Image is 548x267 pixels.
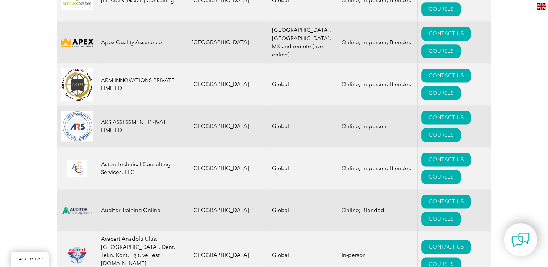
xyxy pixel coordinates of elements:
[97,105,188,147] td: ARS ASSESSMENT PRIVATE LIMITED
[421,195,471,208] a: CONTACT US
[11,252,49,267] a: BACK TO TOP
[97,63,188,105] td: ARM INNOVATIONS PRIVATE LIMITED
[421,128,461,142] a: COURSES
[188,189,268,231] td: [GEOGRAPHIC_DATA]
[338,147,418,189] td: Online; In-person; Blended
[421,153,471,166] a: CONTACT US
[338,105,418,147] td: Online; In-person
[61,246,93,264] img: 815efeab-5b6f-eb11-a812-00224815377e-logo.png
[421,170,461,184] a: COURSES
[97,21,188,63] td: Apex Quality Assurance
[61,111,93,141] img: 509b7a2e-6565-ed11-9560-0022481565fd-logo.png
[421,44,461,58] a: COURSES
[188,63,268,105] td: [GEOGRAPHIC_DATA]
[61,37,93,48] img: cdfe6d45-392f-f011-8c4d-000d3ad1ee32-logo.png
[61,202,93,219] img: d024547b-a6e0-e911-a812-000d3a795b83-logo.png
[97,189,188,231] td: Auditor Training Online
[421,86,461,100] a: COURSES
[188,105,268,147] td: [GEOGRAPHIC_DATA]
[97,147,188,189] td: Aston Technical Consulting Services, LLC
[421,212,461,226] a: COURSES
[268,21,338,63] td: [GEOGRAPHIC_DATA], [GEOGRAPHIC_DATA], MX and remote (live-online)
[61,68,93,101] img: d4f7149c-8dc9-ef11-a72f-002248108aed-logo.jpg
[421,240,471,254] a: CONTACT US
[188,21,268,63] td: [GEOGRAPHIC_DATA]
[421,2,461,16] a: COURSES
[268,147,338,189] td: Global
[421,111,471,124] a: CONTACT US
[338,189,418,231] td: Online; Blended
[268,105,338,147] td: Global
[61,160,93,177] img: ce24547b-a6e0-e911-a812-000d3a795b83-logo.png
[511,231,530,249] img: contact-chat.png
[421,69,471,82] a: CONTACT US
[188,147,268,189] td: [GEOGRAPHIC_DATA]
[338,21,418,63] td: Online; In-person; Blended
[537,3,546,10] img: en
[338,63,418,105] td: Online; In-person; Blended
[268,63,338,105] td: Global
[421,27,471,41] a: CONTACT US
[268,189,338,231] td: Global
